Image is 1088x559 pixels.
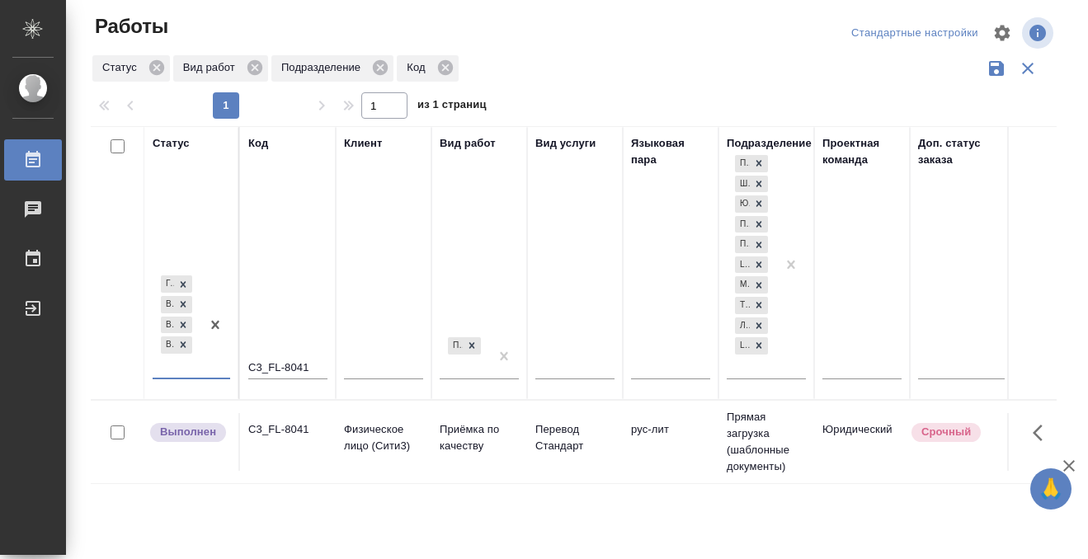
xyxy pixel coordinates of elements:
[407,59,431,76] p: Код
[159,335,194,355] div: Готов к работе, В работе, В ожидании, Выполнен
[1030,468,1072,510] button: 🙏
[446,336,483,356] div: Приёмка по качеству
[733,194,770,214] div: Прямая загрузка (шаблонные документы), Шаблонные документы, Юридический, Проектный офис, Проектна...
[735,317,750,335] div: Локализация
[344,135,382,152] div: Клиент
[535,135,596,152] div: Вид услуги
[735,195,750,213] div: Юридический
[159,315,194,336] div: Готов к работе, В работе, В ожидании, Выполнен
[718,401,814,483] td: Прямая загрузка (шаблонные документы)
[982,13,1022,53] span: Настроить таблицу
[733,174,770,195] div: Прямая загрузка (шаблонные документы), Шаблонные документы, Юридический, Проектный офис, Проектна...
[822,135,902,168] div: Проектная команда
[91,13,168,40] span: Работы
[814,413,910,471] td: Юридический
[417,95,487,119] span: из 1 страниц
[148,421,230,444] div: Исполнитель завершил работу
[733,234,770,255] div: Прямая загрузка (шаблонные документы), Шаблонные документы, Юридический, Проектный офис, Проектна...
[161,296,174,313] div: В работе
[918,135,1005,168] div: Доп. статус заказа
[448,337,463,355] div: Приёмка по качеству
[733,214,770,235] div: Прямая загрузка (шаблонные документы), Шаблонные документы, Юридический, Проектный офис, Проектна...
[631,135,710,168] div: Языковая пара
[921,424,971,440] p: Срочный
[733,316,770,336] div: Прямая загрузка (шаблонные документы), Шаблонные документы, Юридический, Проектный офис, Проектна...
[440,135,496,152] div: Вид работ
[344,421,423,454] p: Физическое лицо (Сити3)
[161,336,174,354] div: Выполнен
[281,59,366,76] p: Подразделение
[161,275,174,293] div: Готов к работе
[153,135,190,152] div: Статус
[173,55,268,82] div: Вид работ
[735,337,750,355] div: LocQA
[102,59,143,76] p: Статус
[733,336,770,356] div: Прямая загрузка (шаблонные документы), Шаблонные документы, Юридический, Проектный офис, Проектна...
[183,59,241,76] p: Вид работ
[733,275,770,295] div: Прямая загрузка (шаблонные документы), Шаблонные документы, Юридический, Проектный офис, Проектна...
[735,176,750,193] div: Шаблонные документы
[440,421,519,454] p: Приёмка по качеству
[727,135,812,152] div: Подразделение
[735,297,750,314] div: Технический
[92,55,170,82] div: Статус
[397,55,458,82] div: Код
[733,295,770,316] div: Прямая загрузка (шаблонные документы), Шаблонные документы, Юридический, Проектный офис, Проектна...
[733,153,770,174] div: Прямая загрузка (шаблонные документы), Шаблонные документы, Юридический, Проектный офис, Проектна...
[733,255,770,275] div: Прямая загрузка (шаблонные документы), Шаблонные документы, Юридический, Проектный офис, Проектна...
[248,421,327,438] div: C3_FL-8041
[248,135,268,152] div: Код
[847,21,982,46] div: split button
[1012,53,1043,84] button: Сбросить фильтры
[735,216,750,233] div: Проектный офис
[1022,17,1057,49] span: Посмотреть информацию
[623,413,718,471] td: рус-лит
[735,236,750,253] div: Проектная группа
[1037,472,1065,506] span: 🙏
[159,294,194,315] div: Готов к работе, В работе, В ожидании, Выполнен
[535,421,615,454] p: Перевод Стандарт
[735,256,750,274] div: LegalQA
[159,274,194,294] div: Готов к работе, В работе, В ожидании, Выполнен
[161,317,174,334] div: В ожидании
[1023,413,1062,453] button: Здесь прячутся важные кнопки
[271,55,393,82] div: Подразделение
[735,155,750,172] div: Прямая загрузка (шаблонные документы)
[160,424,216,440] p: Выполнен
[735,276,750,294] div: Медицинский
[981,53,1012,84] button: Сохранить фильтры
